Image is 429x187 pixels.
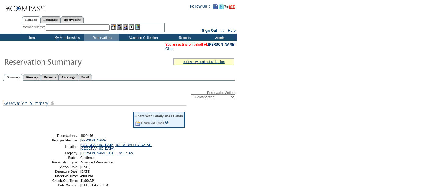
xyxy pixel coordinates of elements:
img: Reservations [129,24,134,30]
td: Property: [35,151,78,155]
a: [PERSON_NAME] [208,42,235,46]
img: Subscribe to our YouTube Channel [224,5,235,9]
span: [DATE] [80,170,91,173]
img: b_calculator.gif [135,24,140,30]
td: Reservation Type: [35,160,78,164]
div: Reservation Action: [3,91,235,99]
a: The Source [117,151,134,155]
td: Admin [202,34,237,41]
div: Share With Family and Friends [135,114,183,118]
td: Location: [35,143,78,150]
img: b_edit.gif [111,24,116,30]
a: Members [22,16,41,23]
img: Follow us on Twitter [219,4,224,9]
span: 1800446 [80,134,93,137]
a: [PERSON_NAME] [80,138,107,142]
span: [DATE] 1:45:56 PM [80,183,108,187]
a: Follow us on Twitter [219,6,224,10]
span: Advanced Reservation [80,160,113,164]
img: Become our fan on Facebook [213,4,218,9]
strong: Check-In Time: [55,174,78,178]
a: Become our fan on Facebook [213,6,218,10]
td: Reservation #: [35,134,78,137]
div: Member Name: [23,24,46,30]
span: [DATE] [80,165,91,169]
img: Reservaton Summary [4,55,126,68]
td: Follow Us :: [190,4,212,11]
td: Reservations [84,34,119,41]
a: [GEOGRAPHIC_DATA], [GEOGRAPHIC_DATA] - [GEOGRAPHIC_DATA] [80,143,152,150]
td: Home [14,34,49,41]
input: What is this? [165,121,169,124]
a: Reservations [61,16,84,23]
img: View [117,24,122,30]
a: Detail [78,74,92,80]
a: Itinerary [23,74,41,80]
img: subTtlResSummary.gif [3,99,186,107]
a: Help [228,28,236,33]
span: 11:00 AM [80,179,94,182]
a: Requests [41,74,59,80]
td: My Memberships [49,34,84,41]
a: Residences [40,16,61,23]
td: Date Created: [35,183,78,187]
a: Clear [165,47,173,50]
td: Vacation Collection [119,34,166,41]
span: 4:00 PM [80,174,93,178]
a: [PERSON_NAME] 901 [80,151,113,155]
strong: Check-Out Time: [52,179,78,182]
a: Sign Out [202,28,217,33]
span: Confirmed [80,156,95,159]
a: Summary [4,74,23,81]
span: :: [221,28,224,33]
td: Arrival Date: [35,165,78,169]
span: You are acting on behalf of: [165,42,235,46]
td: Departure Date: [35,170,78,173]
img: Impersonate [123,24,128,30]
td: Status: [35,156,78,159]
a: » view my contract utilization [183,60,225,64]
td: Reports [166,34,202,41]
a: Subscribe to our YouTube Channel [224,6,235,10]
td: Principal Member: [35,138,78,142]
a: Concierge [59,74,78,80]
a: Share via Email [141,121,164,125]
